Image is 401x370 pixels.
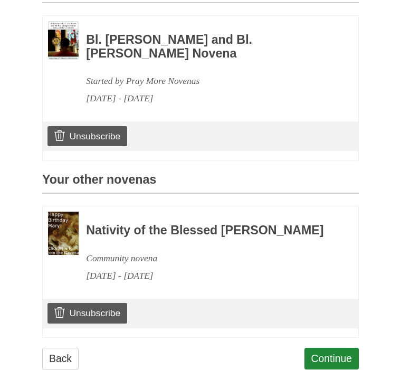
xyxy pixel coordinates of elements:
[86,33,330,60] h3: Bl. [PERSON_NAME] and Bl. [PERSON_NAME] Novena
[86,72,330,90] div: Started by Pray More Novenas
[86,90,330,107] div: [DATE] - [DATE]
[42,173,359,194] h3: Your other novenas
[86,267,330,284] div: [DATE] - [DATE]
[304,348,359,369] a: Continue
[47,303,127,323] a: Unsubscribe
[47,126,127,146] a: Unsubscribe
[86,224,330,238] h3: Nativity of the Blessed [PERSON_NAME]
[48,21,79,60] img: Novena image
[42,348,79,369] a: Back
[48,212,79,255] img: Novena image
[86,250,330,267] div: Community novena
